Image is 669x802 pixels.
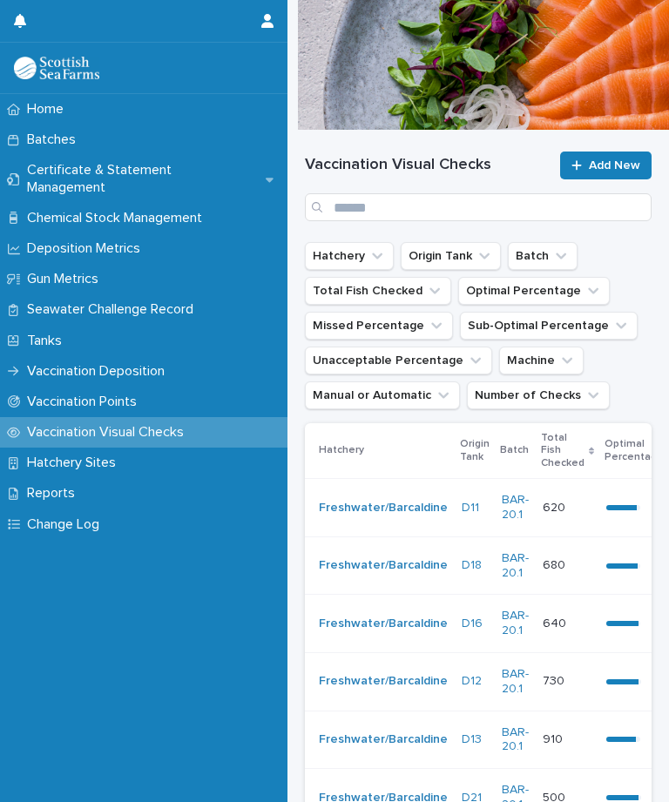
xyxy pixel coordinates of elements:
p: Gun Metrics [20,271,112,287]
p: Origin Tank [460,435,490,467]
p: Seawater Challenge Record [20,301,207,318]
p: 640 [543,613,570,631]
a: Freshwater/Barcaldine [319,617,448,631]
button: Number of Checks [467,381,610,409]
a: Freshwater/Barcaldine [319,501,448,516]
p: Batches [20,131,90,148]
p: Certificate & Statement Management [20,162,266,195]
a: Freshwater/Barcaldine [319,558,448,573]
h1: Vaccination Visual Checks [305,155,550,176]
button: Missed Percentage [305,312,453,340]
a: BAR-20.1 [502,493,529,522]
p: Reports [20,485,89,502]
a: D13 [462,732,482,747]
p: Vaccination Points [20,394,151,410]
button: Manual or Automatic [305,381,460,409]
a: BAR-20.1 [502,609,529,638]
a: Freshwater/Barcaldine [319,674,448,689]
a: D12 [462,674,482,689]
p: Hatchery [319,441,364,460]
span: Add New [589,159,640,172]
p: Hatchery Sites [20,455,130,471]
button: Origin Tank [401,242,501,270]
p: Tanks [20,333,76,349]
p: 680 [543,555,569,573]
a: BAR-20.1 [502,551,529,581]
p: Change Log [20,516,113,533]
button: Sub-Optimal Percentage [460,312,638,340]
p: Deposition Metrics [20,240,154,257]
p: Batch [500,441,529,460]
button: Total Fish Checked [305,277,451,305]
img: uOABhIYSsOPhGJQdTwEw [14,57,99,79]
button: Hatchery [305,242,394,270]
p: Vaccination Deposition [20,363,179,380]
a: D16 [462,617,483,631]
p: 730 [543,671,568,689]
button: Batch [508,242,578,270]
p: 910 [543,729,566,747]
a: Add New [560,152,652,179]
p: Chemical Stock Management [20,210,216,226]
button: Machine [499,347,584,374]
button: Unacceptable Percentage [305,347,492,374]
p: Total Fish Checked [541,428,585,473]
p: Optimal Percentage [605,435,668,467]
button: Optimal Percentage [458,277,610,305]
a: BAR-20.1 [502,667,529,697]
a: D18 [462,558,482,573]
a: BAR-20.1 [502,725,529,755]
a: Freshwater/Barcaldine [319,732,448,747]
input: Search [305,193,652,221]
p: 620 [543,497,569,516]
a: D11 [462,501,479,516]
p: Home [20,101,78,118]
p: Vaccination Visual Checks [20,424,198,441]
